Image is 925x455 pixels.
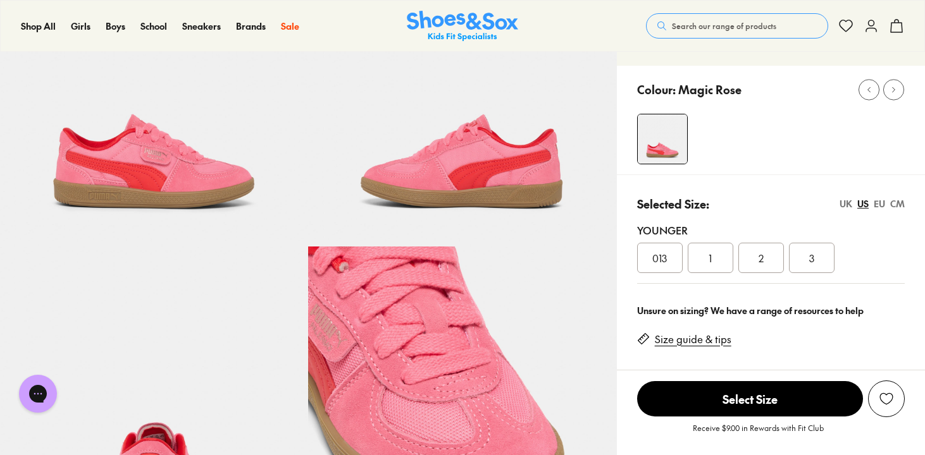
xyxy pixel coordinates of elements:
[21,20,56,32] span: Shop All
[21,20,56,33] a: Shop All
[840,197,852,210] div: UK
[182,20,221,33] a: Sneakers
[637,380,863,417] button: Select Size
[890,197,905,210] div: CM
[281,20,299,33] a: Sale
[672,20,776,32] span: Search our range of products
[13,370,63,417] iframe: Gorgias live chat messenger
[868,380,905,417] button: Add to Wishlist
[281,20,299,32] span: Sale
[646,13,828,39] button: Search our range of products
[140,20,167,33] a: School
[637,195,709,212] p: Selected Size:
[809,250,814,265] span: 3
[106,20,125,33] a: Boys
[637,222,905,238] div: Younger
[759,250,764,265] span: 2
[71,20,90,32] span: Girls
[236,20,266,32] span: Brands
[709,250,712,265] span: 1
[857,197,869,210] div: US
[874,197,885,210] div: EU
[71,20,90,33] a: Girls
[106,20,125,32] span: Boys
[407,11,518,42] a: Shoes & Sox
[678,81,742,98] p: Magic Rose
[693,422,824,445] p: Receive $9.00 in Rewards with Fit Club
[140,20,167,32] span: School
[637,304,905,317] div: Unsure on sizing? We have a range of resources to help
[236,20,266,33] a: Brands
[407,11,518,42] img: SNS_Logo_Responsive.svg
[182,20,221,32] span: Sneakers
[637,81,676,98] p: Colour:
[652,250,667,265] span: 013
[638,114,687,164] img: Palermo Love Ps G Magic Rose
[655,332,731,346] a: Size guide & tips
